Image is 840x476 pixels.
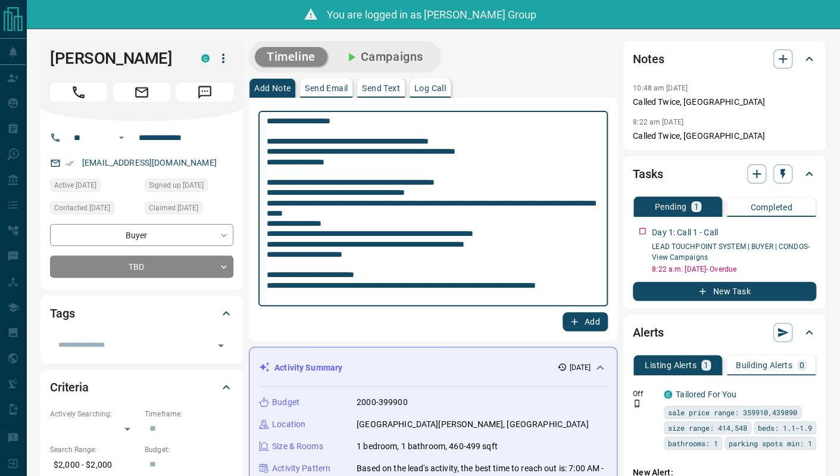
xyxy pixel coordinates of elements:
[50,201,139,218] div: Thu Aug 07 2025
[633,45,816,73] div: Notes
[54,179,96,191] span: Active [DATE]
[668,437,718,449] span: bathrooms: 1
[50,378,89,397] h2: Criteria
[633,318,816,347] div: Alerts
[145,179,233,195] div: Thu Apr 08 2021
[563,312,608,331] button: Add
[569,362,591,373] p: [DATE]
[176,83,233,102] span: Message
[652,226,718,239] p: Day 1: Call 1 - Call
[633,399,641,407] svg: Push Notification Only
[633,96,816,108] p: Called Twice, [GEOGRAPHIC_DATA]
[272,440,323,453] p: Size & Rooms
[201,54,210,63] div: condos.ca
[668,406,797,418] span: sale price range: 359910,439890
[145,444,233,455] p: Budget:
[50,83,107,102] span: Call
[50,49,183,68] h1: [PERSON_NAME]
[800,361,804,369] p: 0
[694,203,698,211] p: 1
[633,164,663,183] h2: Tasks
[50,304,74,323] h2: Tags
[50,256,233,278] div: TBD
[50,299,233,328] div: Tags
[54,202,110,214] span: Contacted [DATE]
[758,422,812,434] span: beds: 1.1-1.9
[50,224,233,246] div: Buyer
[357,418,588,431] p: [GEOGRAPHIC_DATA][PERSON_NAME], [GEOGRAPHIC_DATA]
[704,361,708,369] p: 1
[213,337,229,354] button: Open
[274,362,342,374] p: Activity Summary
[149,202,198,214] span: Claimed [DATE]
[736,361,792,369] p: Building Alerts
[414,84,446,92] p: Log Call
[82,158,217,167] a: [EMAIL_ADDRESS][DOMAIN_NAME]
[633,118,683,126] p: 8:22 am [DATE]
[332,47,435,67] button: Campaigns
[255,47,327,67] button: Timeline
[305,84,348,92] p: Send Email
[145,201,233,218] div: Thu Aug 07 2025
[676,390,736,399] a: Tailored For You
[50,455,139,475] p: $2,000 - $2,000
[750,203,792,211] p: Completed
[149,179,204,191] span: Signed up [DATE]
[633,388,657,399] p: Off
[145,409,233,419] p: Timeframe:
[327,8,536,21] span: You are logged in as [PERSON_NAME] Group
[50,444,139,455] p: Search Range:
[633,323,664,342] h2: Alerts
[272,396,299,409] p: Budget
[113,83,170,102] span: Email
[65,159,74,167] svg: Email Verified
[652,264,816,275] p: 8:22 a.m. [DATE] - Overdue
[50,409,139,419] p: Actively Searching:
[668,422,747,434] span: size range: 414,548
[633,160,816,188] div: Tasks
[645,361,697,369] p: Listing Alerts
[272,418,305,431] p: Location
[652,242,810,262] a: LEAD TOUCHPOINT SYSTEM | BUYER | CONDOS- View Campaigns
[362,84,400,92] p: Send Text
[633,282,816,301] button: New Task
[357,396,407,409] p: 2000-399900
[114,130,129,145] button: Open
[633,130,816,142] p: Called Twice, [GEOGRAPHIC_DATA]
[357,440,498,453] p: 1 bedroom, 1 bathroom, 460-499 sqft
[633,49,664,69] h2: Notes
[633,84,688,92] p: 10:48 am [DATE]
[50,373,233,402] div: Criteria
[654,203,686,211] p: Pending
[272,462,330,475] p: Activity Pattern
[254,84,291,92] p: Add Note
[664,390,672,399] div: condos.ca
[50,179,139,195] div: Thu Aug 07 2025
[259,357,607,379] div: Activity Summary[DATE]
[729,437,812,449] span: parking spots min: 1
